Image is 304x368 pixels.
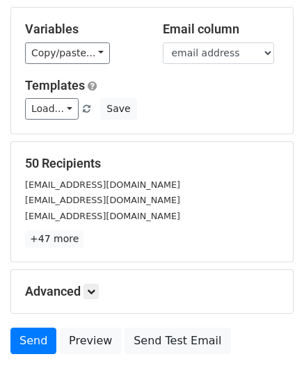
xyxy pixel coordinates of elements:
[60,328,121,354] a: Preview
[25,195,180,205] small: [EMAIL_ADDRESS][DOMAIN_NAME]
[25,230,83,248] a: +47 more
[25,98,79,120] a: Load...
[125,328,230,354] a: Send Test Email
[25,179,180,190] small: [EMAIL_ADDRESS][DOMAIN_NAME]
[10,328,56,354] a: Send
[25,78,85,93] a: Templates
[234,301,304,368] iframe: Chat Widget
[25,156,279,171] h5: 50 Recipients
[25,42,110,64] a: Copy/paste...
[25,284,279,299] h5: Advanced
[25,211,180,221] small: [EMAIL_ADDRESS][DOMAIN_NAME]
[25,22,142,37] h5: Variables
[163,22,280,37] h5: Email column
[100,98,136,120] button: Save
